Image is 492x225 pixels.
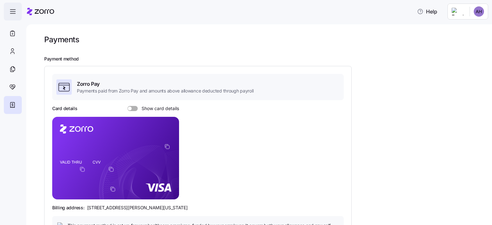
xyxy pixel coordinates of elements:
button: Help [412,5,442,18]
h3: Card details [52,105,78,112]
span: Show card details [138,106,179,111]
h1: Payments [44,35,79,44]
h2: Payment method [44,56,483,62]
button: copy-to-clipboard [164,144,170,149]
img: 795d6af15de23ae464f4aed2d7326506 [474,6,484,17]
button: copy-to-clipboard [108,166,114,172]
span: Help [417,8,437,15]
span: Billing address: [52,205,85,211]
tspan: CVV [93,160,101,165]
span: Zorro Pay [77,80,253,88]
button: copy-to-clipboard [110,186,116,192]
span: Payments paid from Zorro Pay and amounts above allowance deducted through payroll [77,88,253,94]
tspan: VALID THRU [60,160,82,165]
span: [STREET_ADDRESS][PERSON_NAME][US_STATE] [87,205,188,211]
button: copy-to-clipboard [79,166,85,172]
img: Employer logo [452,8,464,15]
